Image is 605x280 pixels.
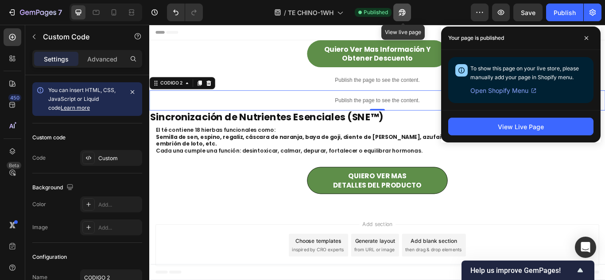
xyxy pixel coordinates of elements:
[470,85,528,96] span: Open Shopify Menu
[470,65,579,81] span: To show this page on your live store, please manually add your page in Shopify menu.
[184,166,348,197] a: QUIERO VER MASDETALLES DEL PRODUCTO
[48,87,116,111] span: You can insert HTML, CSS, JavaScript or Liquid code
[245,228,287,237] span: Add section
[521,9,535,16] span: Save
[167,4,203,21] div: Undo/Redo
[498,122,544,131] div: View Live Page
[284,8,286,17] span: /
[305,247,359,257] div: Add blank section
[98,224,140,232] div: Add...
[166,258,227,266] span: inspired by CRO experts
[470,266,575,275] span: Help us improve GemPages!
[32,253,67,261] div: Configuration
[58,7,62,18] p: 7
[98,154,140,162] div: Custom
[8,94,21,101] div: 450
[214,171,318,192] p: QUIERO VER MAS DETALLES DEL PRODUCTO
[470,265,586,276] button: Show survey - Help us improve GemPages!
[575,237,596,258] div: Open Intercom Messenger
[288,8,334,17] span: TE CHINO-1WH
[32,200,46,208] div: Color
[448,118,593,135] button: View Live Page
[171,247,224,257] div: Choose templates
[554,8,576,17] div: Publish
[240,247,287,257] div: Generate layout
[8,119,524,151] p: El té contiene 18 hierbas funcionales como: Cada una cumple una función: desintoxicar, calmar, de...
[8,127,498,143] strong: Semilla de sen, espino, regaliz, cáscara de naranja, baya de goji, diente de [PERSON_NAME], azufa...
[7,162,21,169] div: Beta
[32,154,46,162] div: Code
[4,4,66,21] button: 7
[44,54,69,64] p: Settings
[239,258,286,266] span: from URL or image
[98,201,140,209] div: Add...
[32,182,75,194] div: Background
[364,8,388,16] span: Published
[87,54,117,64] p: Advanced
[32,134,66,142] div: Custom code
[43,31,118,42] p: Custom Code
[298,258,364,266] span: then drag & drop elements
[513,4,543,21] button: Save
[546,4,583,21] button: Publish
[61,104,90,111] a: Learn more
[32,223,48,231] div: Image
[448,34,504,42] p: Your page is published
[149,25,605,280] iframe: Design area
